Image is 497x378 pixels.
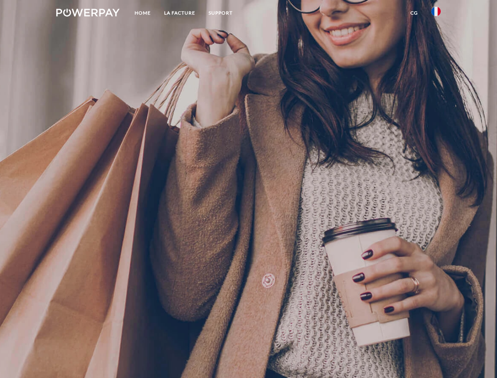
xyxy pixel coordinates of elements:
[128,6,157,20] a: Home
[431,7,441,16] img: fr
[157,6,202,20] a: LA FACTURE
[202,6,239,20] a: Support
[56,9,120,17] img: logo-powerpay-white.svg
[404,6,425,20] a: CG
